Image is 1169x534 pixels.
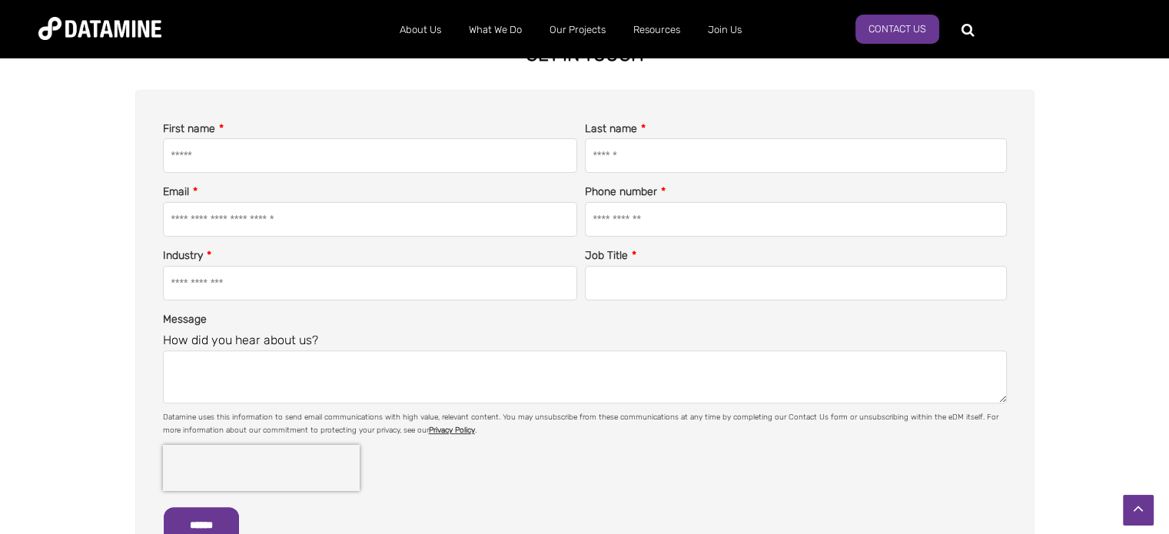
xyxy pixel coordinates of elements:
span: Industry [163,249,203,262]
span: Phone number [585,185,657,198]
span: Job Title [585,249,628,262]
a: Our Projects [536,10,619,50]
img: Datamine [38,17,161,40]
iframe: reCAPTCHA [163,445,360,491]
span: Message [163,313,207,326]
legend: How did you hear about us? [163,330,1007,350]
a: What We Do [455,10,536,50]
span: Email [163,185,189,198]
a: Contact Us [855,15,939,44]
strong: GET IN TOUCH [526,44,644,65]
p: Datamine uses this information to send email communications with high value, relevant content. Yo... [163,411,1007,437]
a: Join Us [694,10,756,50]
a: About Us [386,10,455,50]
span: Last name [585,122,637,135]
a: Privacy Policy [429,426,475,435]
a: Resources [619,10,694,50]
span: First name [163,122,215,135]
